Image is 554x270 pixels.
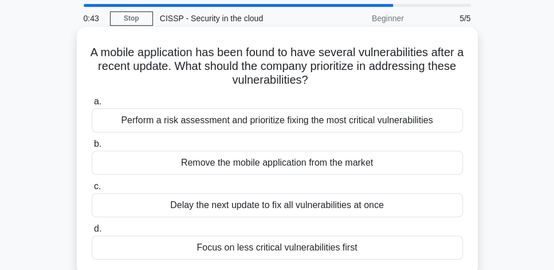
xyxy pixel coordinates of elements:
[110,11,153,26] a: Stop
[94,181,101,191] span: c.
[91,45,464,88] h5: A mobile application has been found to have several vulnerabilities after a recent update. What s...
[92,193,463,217] div: Delay the next update to fix all vulnerabilities at once
[94,139,101,148] span: b.
[92,108,463,132] div: Perform a risk assessment and prioritize fixing the most critical vulnerabilities
[311,7,411,30] div: Beginner
[411,7,478,30] div: 5/5
[94,96,101,106] span: a.
[94,224,101,233] span: d.
[153,7,311,30] div: CISSP - Security in the cloud
[77,7,110,30] div: 0:43
[92,236,463,260] div: Focus on less critical vulnerabilities first
[92,151,463,175] div: Remove the mobile application from the market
